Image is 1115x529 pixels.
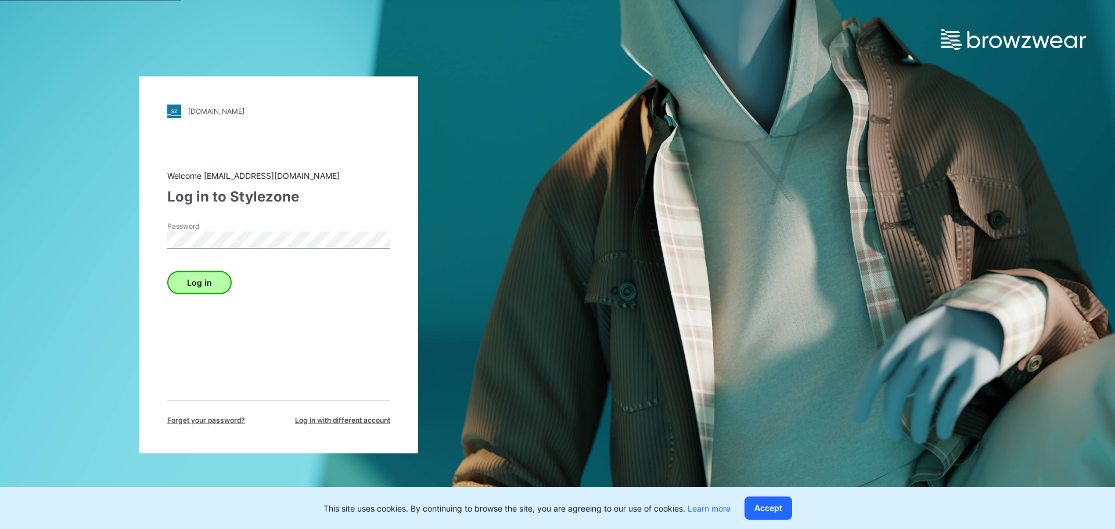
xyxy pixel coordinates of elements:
p: This site uses cookies. By continuing to browse the site, you are agreeing to our use of cookies. [323,502,731,514]
div: Welcome [EMAIL_ADDRESS][DOMAIN_NAME] [167,169,390,181]
label: Password [167,221,249,231]
a: [DOMAIN_NAME] [167,104,390,118]
div: Log in to Stylezone [167,186,390,207]
span: Forget your password? [167,415,245,425]
div: [DOMAIN_NAME] [188,107,244,116]
img: browzwear-logo.e42bd6dac1945053ebaf764b6aa21510.svg [941,29,1086,50]
button: Accept [744,496,792,520]
img: stylezone-logo.562084cfcfab977791bfbf7441f1a819.svg [167,104,181,118]
button: Log in [167,271,232,294]
span: Log in with different account [295,415,390,425]
a: Learn more [688,503,731,513]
